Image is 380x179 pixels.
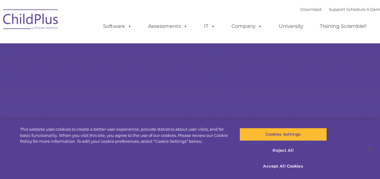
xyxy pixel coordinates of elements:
button: Cookies Settings [240,128,327,141]
a: Software [97,20,138,33]
a: Support [329,7,345,12]
div: This website uses cookies to create a better user experience, provide statistics about user visit... [20,126,228,145]
a: Training Scramble!! [314,20,373,33]
button: Close [363,142,377,156]
a: Assessments [142,20,194,33]
a: University [273,20,310,33]
button: Reject All [240,144,327,157]
a: IT [198,20,221,33]
a: Company [225,20,269,33]
a: Download [300,7,321,12]
button: Accept All Cookies [240,160,327,173]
